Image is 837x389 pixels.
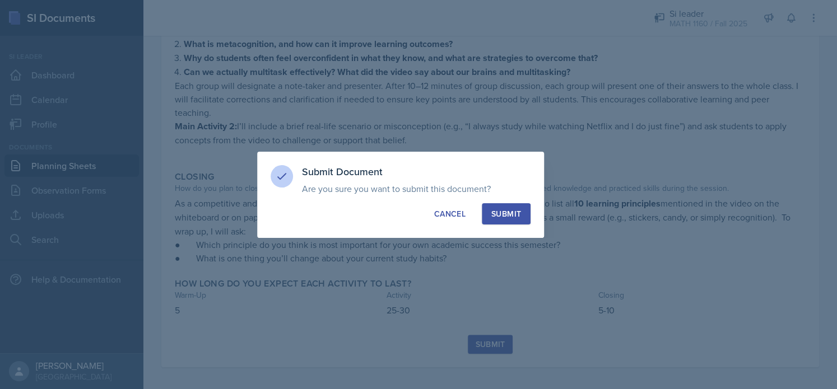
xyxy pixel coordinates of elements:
[425,203,475,224] button: Cancel
[302,165,531,179] h3: Submit Document
[482,203,531,224] button: Submit
[491,208,521,219] div: Submit
[302,183,531,194] p: Are you sure you want to submit this document?
[434,208,466,219] div: Cancel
